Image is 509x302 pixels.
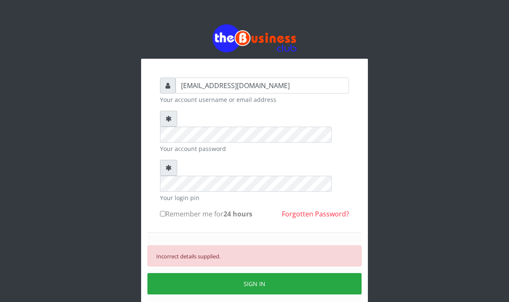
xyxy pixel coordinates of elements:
small: Your login pin [160,193,349,202]
input: Username or email address [176,78,349,94]
small: Incorrect details supplied. [156,253,220,260]
small: Your account username or email address [160,95,349,104]
label: Remember me for [160,209,252,219]
button: SIGN IN [147,273,362,294]
input: Remember me for24 hours [160,211,165,216]
b: 24 hours [223,209,252,219]
a: Forgotten Password? [282,209,349,219]
small: Your account password [160,144,349,153]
